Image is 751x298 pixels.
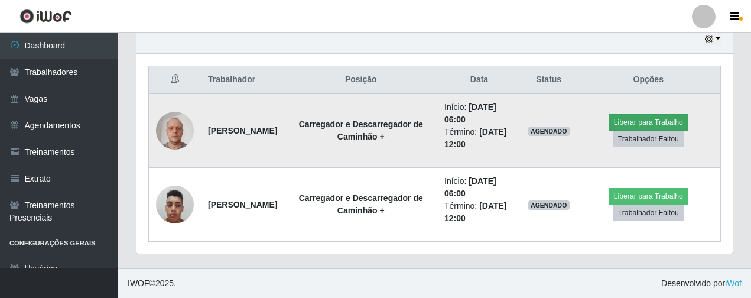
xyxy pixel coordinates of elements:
[284,66,437,94] th: Posição
[444,126,514,151] li: Término:
[156,105,194,156] img: 1723391026413.jpeg
[444,175,514,200] li: Início:
[437,66,521,94] th: Data
[661,277,742,290] span: Desenvolvido por
[128,277,176,290] span: © 2025 .
[528,200,570,210] span: AGENDADO
[444,200,514,225] li: Término:
[208,126,277,135] strong: [PERSON_NAME]
[156,180,194,230] img: 1726805350054.jpeg
[444,102,496,124] time: [DATE] 06:00
[19,9,72,24] img: CoreUI Logo
[577,66,721,94] th: Opções
[613,205,684,221] button: Trabalhador Faltou
[299,193,423,215] strong: Carregador e Descarregador de Caminhão +
[128,278,149,288] span: IWOF
[613,131,684,147] button: Trabalhador Faltou
[725,278,742,288] a: iWof
[201,66,284,94] th: Trabalhador
[444,176,496,198] time: [DATE] 06:00
[299,119,423,141] strong: Carregador e Descarregador de Caminhão +
[521,66,577,94] th: Status
[208,200,277,209] strong: [PERSON_NAME]
[609,188,688,205] button: Liberar para Trabalho
[444,101,514,126] li: Início:
[528,127,570,136] span: AGENDADO
[609,114,688,131] button: Liberar para Trabalho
